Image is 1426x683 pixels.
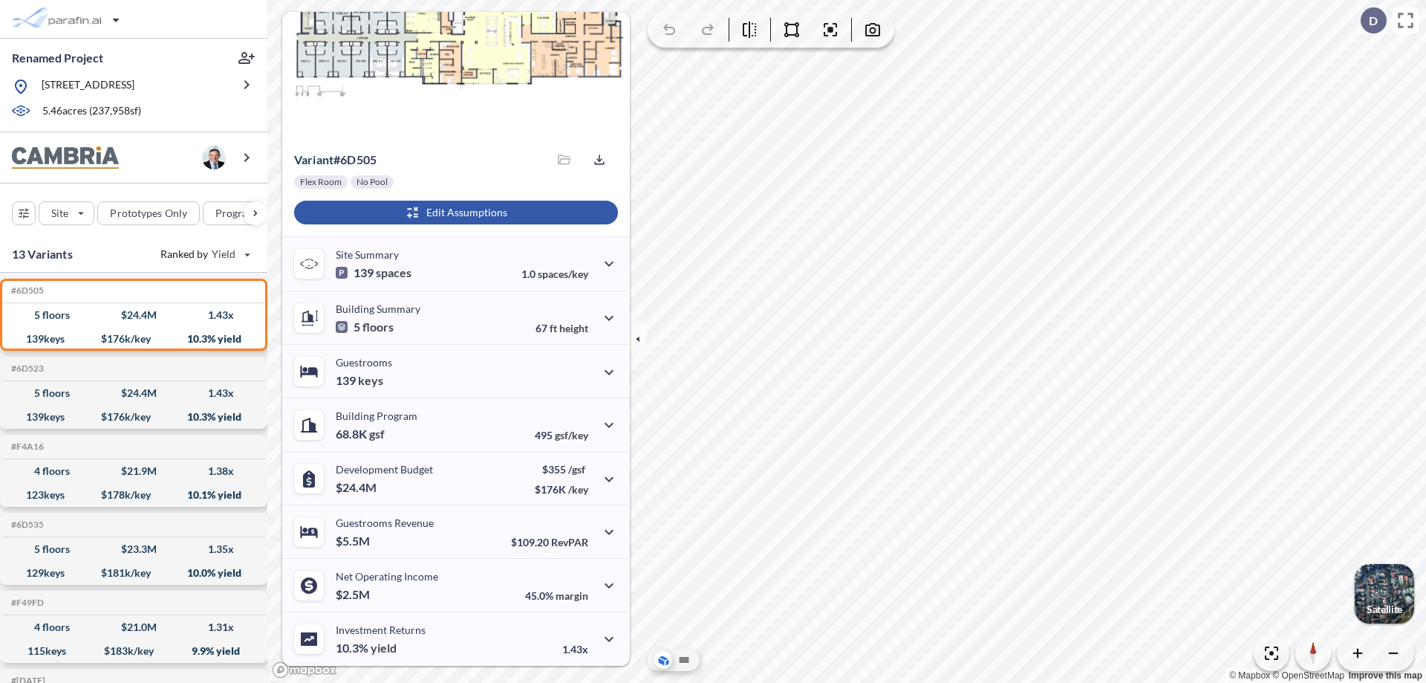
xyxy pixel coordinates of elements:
[51,206,68,221] p: Site
[559,322,588,334] span: height
[272,661,337,679] a: Mapbox homepage
[371,641,397,656] span: yield
[336,517,434,529] p: Guestrooms Revenue
[336,570,438,583] p: Net Operating Income
[369,427,385,441] span: gsf
[336,480,379,495] p: $24.4M
[336,624,426,636] p: Investment Returns
[336,302,420,315] p: Building Summary
[12,50,103,66] p: Renamed Project
[511,536,588,548] p: $109.20
[358,373,383,388] span: keys
[535,322,588,334] p: 67
[1355,564,1414,624] img: Switcher Image
[321,111,398,123] p: View Floorplans
[336,587,372,602] p: $2.5M
[8,519,44,530] h5: Click to copy the code
[525,589,588,602] p: 45.0%
[8,598,44,608] h5: Click to copy the code
[562,643,588,656] p: 1.43x
[550,322,557,334] span: ft
[1272,670,1344,681] a: OpenStreetMap
[42,103,141,120] p: 5.46 acres ( 237,958 sf)
[1229,670,1270,681] a: Mapbox
[1367,603,1402,615] p: Satellite
[294,152,377,167] p: # 6d505
[336,534,372,548] p: $5.5M
[202,146,226,169] img: user logo
[362,320,394,334] span: floors
[336,320,394,334] p: 5
[1349,670,1422,681] a: Improve this map
[376,265,411,280] span: spaces
[555,429,588,441] span: gsf/key
[149,242,260,266] button: Ranked by Yield
[203,201,283,225] button: Program
[97,201,200,225] button: Prototypes Only
[39,201,94,225] button: Site
[538,268,588,280] span: spaces/key
[294,201,618,224] button: Edit Assumptions
[336,373,383,388] p: 139
[336,410,417,422] p: Building Program
[356,176,388,188] p: No Pool
[110,206,187,221] p: Prototypes Only
[336,248,399,261] p: Site Summary
[675,651,693,669] button: Site Plan
[8,285,44,296] h5: Click to copy the code
[336,265,411,280] p: 139
[12,245,73,263] p: 13 Variants
[1355,564,1414,624] button: Switcher ImageSatellite
[521,268,588,280] p: 1.0
[551,536,588,548] span: RevPAR
[654,651,672,669] button: Aerial View
[535,463,588,476] p: $355
[336,641,397,656] p: 10.3%
[8,363,44,374] h5: Click to copy the code
[212,247,236,262] span: Yield
[42,77,134,96] p: [STREET_ADDRESS]
[535,483,588,496] p: $176K
[12,146,119,169] img: BrandImage
[294,152,333,166] span: Variant
[568,463,585,476] span: /gsf
[556,589,588,602] span: margin
[336,356,392,369] p: Guestrooms
[336,427,385,441] p: 68.8K
[336,463,433,476] p: Development Budget
[568,483,588,496] span: /key
[300,176,342,188] p: Flex Room
[8,441,44,452] h5: Click to copy the code
[535,429,588,441] p: 495
[215,206,257,221] p: Program
[1369,14,1378,27] p: D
